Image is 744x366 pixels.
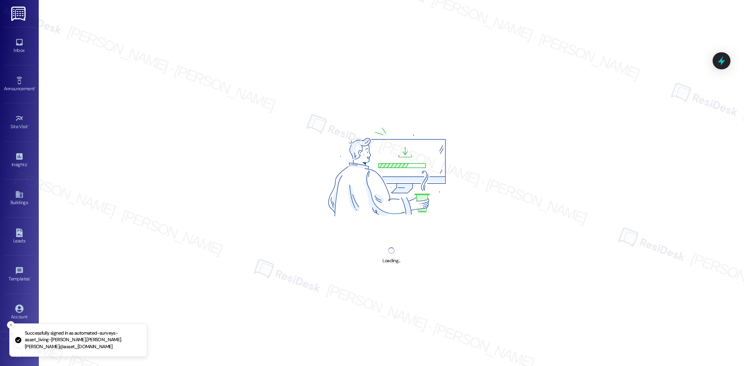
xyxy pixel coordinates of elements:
span: • [34,85,36,90]
a: Insights • [4,150,35,171]
img: ResiDesk Logo [11,7,27,21]
a: Inbox [4,36,35,57]
p: Successfully signed in as automated-surveys-asset_living-[PERSON_NAME].[PERSON_NAME].[PERSON_NAME... [25,330,141,351]
a: Support [4,340,35,361]
a: Site Visit • [4,112,35,133]
button: Close toast [7,321,15,329]
span: • [27,161,28,166]
a: Templates • [4,264,35,285]
a: Buildings [4,188,35,209]
span: • [30,275,31,280]
a: Leads [4,226,35,247]
div: Loading... [382,257,400,265]
span: • [28,123,29,128]
a: Account [4,302,35,323]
